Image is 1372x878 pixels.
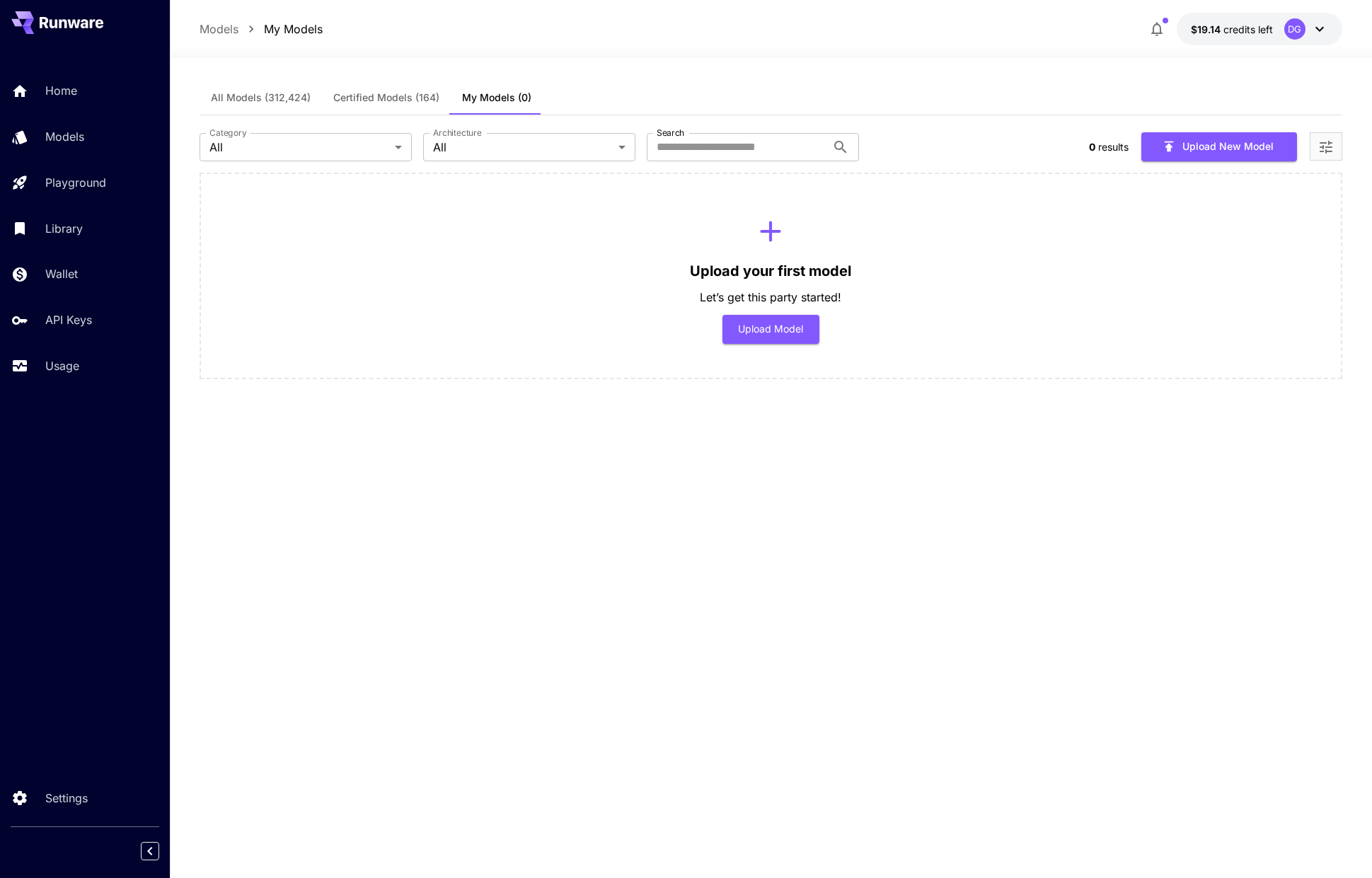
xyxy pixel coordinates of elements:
p: Settings [45,790,88,807]
div: DG [1284,18,1305,40]
span: $19.14 [1191,23,1223,35]
p: API Keys [45,311,92,328]
label: Architecture [433,127,481,139]
label: Search [657,127,684,139]
span: All [209,139,389,156]
span: My Models (0) [462,91,531,104]
p: Playground [45,174,106,191]
h3: Upload your first model [690,263,851,279]
span: All [433,139,613,156]
span: Certified Models (164) [333,91,439,104]
nav: breadcrumb [200,21,323,37]
div: Collapse sidebar [151,838,170,864]
button: Upload New Model [1141,132,1297,161]
a: Models [200,21,238,37]
button: Open more filters [1318,138,1334,156]
div: $19.14193 [1191,22,1273,37]
label: Category [209,127,247,139]
span: credits left [1223,23,1273,35]
p: Library [45,220,83,237]
span: 0 [1089,141,1095,153]
p: Wallet [45,265,78,282]
p: Usage [45,357,79,374]
span: All Models (312,424) [211,91,311,104]
p: Models [45,128,84,145]
span: results [1098,141,1129,153]
button: Upload Model [722,315,819,344]
p: Home [45,82,77,99]
button: Collapse sidebar [141,842,159,860]
a: My Models [264,21,323,37]
button: $19.14193DG [1177,13,1342,45]
p: Let’s get this party started! [700,289,841,306]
